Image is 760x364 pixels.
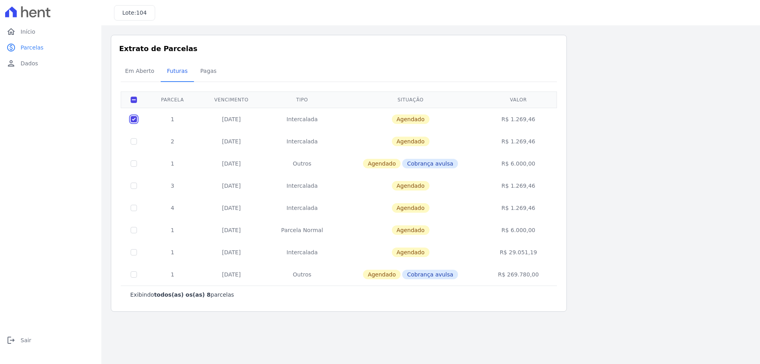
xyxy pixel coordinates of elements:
td: Intercalada [264,241,340,263]
td: [DATE] [198,197,264,219]
i: paid [6,43,16,52]
h3: Lote: [122,9,147,17]
p: Exibindo parcelas [130,291,234,299]
td: R$ 6.000,00 [481,152,556,175]
td: [DATE] [198,130,264,152]
span: Pagas [196,63,221,79]
td: Outros [264,152,340,175]
td: 1 [146,152,198,175]
th: Parcela [146,91,198,108]
td: R$ 269.780,00 [481,263,556,286]
td: Intercalada [264,130,340,152]
td: 1 [146,241,198,263]
i: logout [6,335,16,345]
td: Intercalada [264,108,340,130]
a: logoutSair [3,332,98,348]
h3: Extrato de Parcelas [119,43,559,54]
td: [DATE] [198,219,264,241]
i: home [6,27,16,36]
td: R$ 1.269,46 [481,108,556,130]
span: Agendado [363,270,401,279]
td: Outros [264,263,340,286]
span: Cobrança avulsa [402,159,458,168]
span: Sair [21,336,31,344]
td: [DATE] [198,152,264,175]
td: Intercalada [264,175,340,197]
td: [DATE] [198,175,264,197]
td: 4 [146,197,198,219]
a: Pagas [194,61,223,82]
span: Agendado [392,114,429,124]
th: Tipo [264,91,340,108]
a: homeInício [3,24,98,40]
a: paidParcelas [3,40,98,55]
td: R$ 6.000,00 [481,219,556,241]
a: Em Aberto [119,61,161,82]
td: 1 [146,219,198,241]
b: todos(as) os(as) 8 [154,292,211,298]
td: 1 [146,263,198,286]
td: R$ 29.051,19 [481,241,556,263]
span: 104 [136,10,147,16]
a: Futuras [161,61,194,82]
span: Em Aberto [120,63,159,79]
td: 2 [146,130,198,152]
td: Parcela Normal [264,219,340,241]
td: R$ 1.269,46 [481,175,556,197]
th: Vencimento [198,91,264,108]
a: personDados [3,55,98,71]
th: Valor [481,91,556,108]
span: Agendado [392,203,429,213]
td: R$ 1.269,46 [481,197,556,219]
span: Parcelas [21,44,44,51]
span: Agendado [392,137,429,146]
span: Dados [21,59,38,67]
td: 3 [146,175,198,197]
i: person [6,59,16,68]
span: Agendado [392,248,429,257]
span: Cobrança avulsa [402,270,458,279]
th: Situação [340,91,481,108]
td: R$ 1.269,46 [481,130,556,152]
td: [DATE] [198,263,264,286]
td: [DATE] [198,108,264,130]
td: [DATE] [198,241,264,263]
td: 1 [146,108,198,130]
span: Agendado [392,225,429,235]
span: Início [21,28,35,36]
td: Intercalada [264,197,340,219]
span: Futuras [162,63,192,79]
span: Agendado [363,159,401,168]
span: Agendado [392,181,429,191]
